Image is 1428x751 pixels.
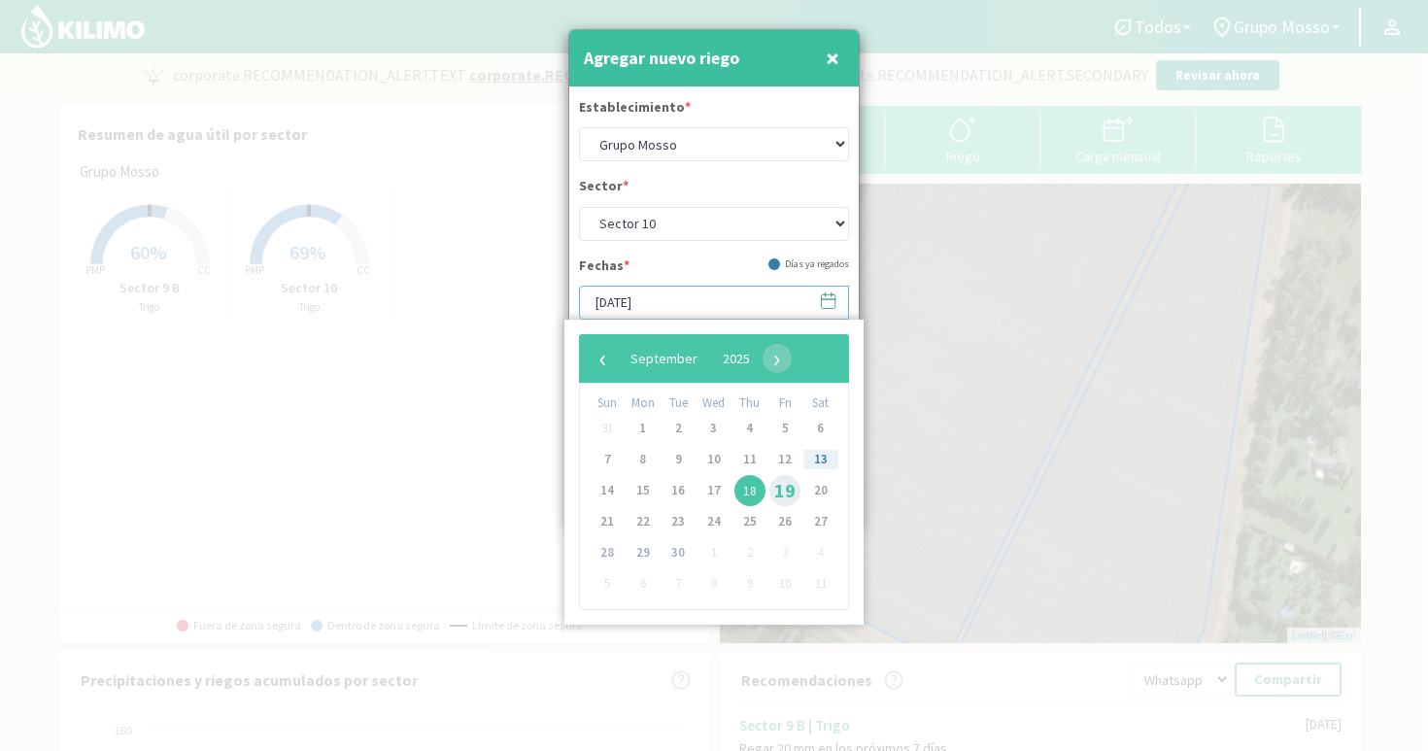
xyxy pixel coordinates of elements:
[769,506,800,537] span: 26
[723,350,750,367] span: 2025
[802,393,838,413] th: weekday
[618,344,710,373] button: September
[731,393,767,413] th: weekday
[628,444,659,475] span: 8
[805,475,836,506] span: 20
[805,413,836,444] span: 6
[592,475,623,506] span: 14
[628,475,659,506] span: 15
[763,344,792,373] span: ›
[592,506,623,537] span: 21
[579,97,691,122] label: Establecimiento
[734,413,765,444] span: 4
[626,393,662,413] th: weekday
[579,256,629,281] label: Fechas
[663,475,694,506] span: 16
[805,537,836,568] span: 4
[628,568,659,599] span: 6
[589,344,618,373] button: ‹
[769,444,800,475] span: 12
[589,345,792,362] bs-datepicker-navigation-view: ​ ​ ​
[805,444,836,475] span: 13
[579,176,629,201] label: Sector
[821,39,844,78] button: Close
[767,393,803,413] th: weekday
[592,537,623,568] span: 28
[564,320,864,625] bs-datepicker-container: calendar
[628,506,659,537] span: 22
[592,413,623,444] span: 31
[734,568,765,599] span: 9
[826,42,839,74] span: ×
[769,537,800,568] span: 3
[663,537,694,568] span: 30
[710,344,763,373] button: 2025
[805,506,836,537] span: 27
[628,413,659,444] span: 1
[697,393,732,413] th: weekday
[698,568,730,599] span: 8
[734,537,765,568] span: 2
[663,444,694,475] span: 9
[698,444,730,475] span: 10
[698,413,730,444] span: 3
[590,393,626,413] th: weekday
[769,568,800,599] span: 10
[628,537,659,568] span: 29
[769,475,800,506] span: 19
[734,444,765,475] span: 11
[663,413,694,444] span: 2
[663,568,694,599] span: 7
[698,537,730,568] span: 1
[663,506,694,537] span: 23
[805,568,836,599] span: 11
[769,413,800,444] span: 5
[592,444,623,475] span: 7
[768,256,849,271] div: Días ya regados
[734,475,765,506] span: 18
[592,568,623,599] span: 5
[698,475,730,506] span: 17
[584,45,739,72] h4: Agregar nuevo riego
[698,506,730,537] span: 24
[661,393,697,413] th: weekday
[734,506,765,537] span: 25
[630,350,697,367] span: September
